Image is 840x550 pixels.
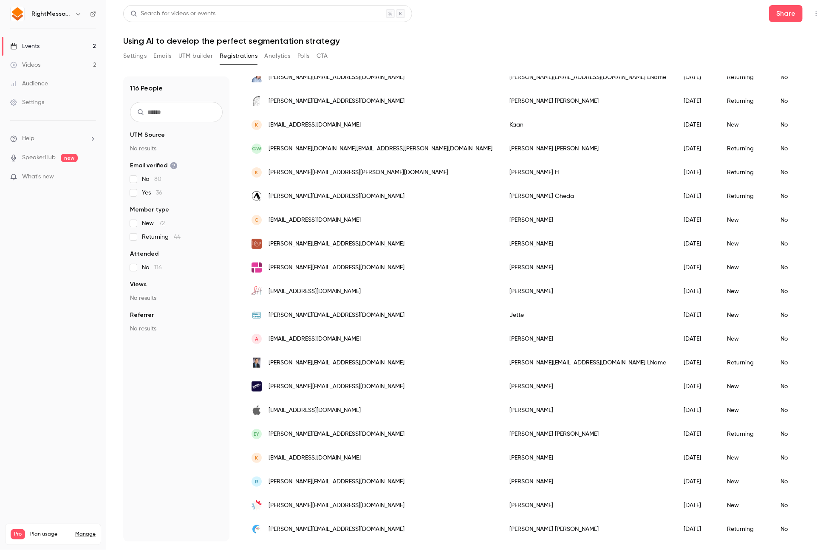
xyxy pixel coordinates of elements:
[772,375,815,398] div: No
[675,375,718,398] div: [DATE]
[22,134,34,143] span: Help
[130,144,223,153] p: No results
[772,232,815,256] div: No
[30,531,70,538] span: Plan usage
[772,279,815,303] div: No
[772,89,815,113] div: No
[22,153,56,162] a: SpeakerHub
[123,49,147,63] button: Settings
[675,327,718,351] div: [DATE]
[501,208,675,232] div: [PERSON_NAME]
[718,184,772,208] div: Returning
[501,398,675,422] div: [PERSON_NAME]
[718,470,772,494] div: New
[718,113,772,137] div: New
[718,137,772,161] div: Returning
[675,494,718,517] div: [DATE]
[718,375,772,398] div: New
[269,335,361,344] span: [EMAIL_ADDRESS][DOMAIN_NAME]
[675,446,718,470] div: [DATE]
[10,61,40,69] div: Videos
[142,189,162,197] span: Yes
[269,311,404,320] span: [PERSON_NAME][EMAIL_ADDRESS][DOMAIN_NAME]
[501,161,675,184] div: [PERSON_NAME] H
[130,83,163,93] h1: 116 People
[718,89,772,113] div: Returning
[269,287,361,296] span: [EMAIL_ADDRESS][DOMAIN_NAME]
[501,470,675,494] div: [PERSON_NAME]
[675,517,718,541] div: [DATE]
[501,232,675,256] div: [PERSON_NAME]
[772,422,815,446] div: No
[269,192,404,201] span: [PERSON_NAME][EMAIL_ADDRESS][DOMAIN_NAME]
[772,161,815,184] div: No
[772,303,815,327] div: No
[269,477,404,486] span: [PERSON_NAME][EMAIL_ADDRESS][DOMAIN_NAME]
[718,303,772,327] div: New
[269,525,404,534] span: [PERSON_NAME][EMAIL_ADDRESS][DOMAIN_NAME]
[252,262,262,273] img: stackingthebricks.com
[142,175,161,183] span: No
[130,161,178,170] span: Email verified
[675,279,718,303] div: [DATE]
[11,7,24,21] img: RightMessage
[86,173,96,181] iframe: Noticeable Trigger
[718,232,772,256] div: New
[269,121,361,130] span: [EMAIL_ADDRESS][DOMAIN_NAME]
[252,524,262,534] img: danawilde.com
[675,422,718,446] div: [DATE]
[130,131,223,333] section: facet-groups
[772,398,815,422] div: No
[317,49,328,63] button: CTA
[297,49,310,63] button: Polls
[501,494,675,517] div: [PERSON_NAME]
[772,470,815,494] div: No
[269,430,404,439] span: [PERSON_NAME][EMAIL_ADDRESS][DOMAIN_NAME]
[501,303,675,327] div: Jette
[255,478,258,485] span: R
[718,446,772,470] div: New
[501,256,675,279] div: [PERSON_NAME]
[142,263,162,272] span: No
[153,49,171,63] button: Emails
[123,36,823,46] h1: Using AI to develop the perfect segmentation strategy
[130,9,215,18] div: Search for videos or events
[61,154,78,162] span: new
[10,42,40,51] div: Events
[22,172,54,181] span: What's new
[130,294,223,302] p: No results
[269,97,404,106] span: [PERSON_NAME][EMAIL_ADDRESS][DOMAIN_NAME]
[254,430,260,438] span: EY
[772,256,815,279] div: No
[269,73,404,82] span: [PERSON_NAME][EMAIL_ADDRESS][DOMAIN_NAME]
[718,256,772,279] div: New
[772,137,815,161] div: No
[772,113,815,137] div: No
[675,303,718,327] div: [DATE]
[675,161,718,184] div: [DATE]
[718,65,772,89] div: Returning
[501,89,675,113] div: [PERSON_NAME] [PERSON_NAME]
[75,531,96,538] a: Manage
[252,358,262,368] img: lewaltconsulting.com
[501,137,675,161] div: [PERSON_NAME] [PERSON_NAME]
[142,219,165,228] span: New
[772,446,815,470] div: No
[255,454,258,462] span: K
[675,208,718,232] div: [DATE]
[501,517,675,541] div: [PERSON_NAME] [PERSON_NAME]
[718,422,772,446] div: Returning
[269,501,404,510] span: [PERSON_NAME][EMAIL_ADDRESS][DOMAIN_NAME]
[501,184,675,208] div: [PERSON_NAME] Gheda
[718,351,772,375] div: Returning
[252,96,262,106] img: scrapstrategies.com
[718,327,772,351] div: New
[255,169,258,176] span: K
[675,470,718,494] div: [DATE]
[252,286,262,296] img: samanthahartley.com
[269,240,404,248] span: [PERSON_NAME][EMAIL_ADDRESS][DOMAIN_NAME]
[252,239,262,249] img: katiepeacockcopy.com
[718,279,772,303] div: New
[501,422,675,446] div: [PERSON_NAME] [PERSON_NAME]
[252,405,262,415] img: mac.com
